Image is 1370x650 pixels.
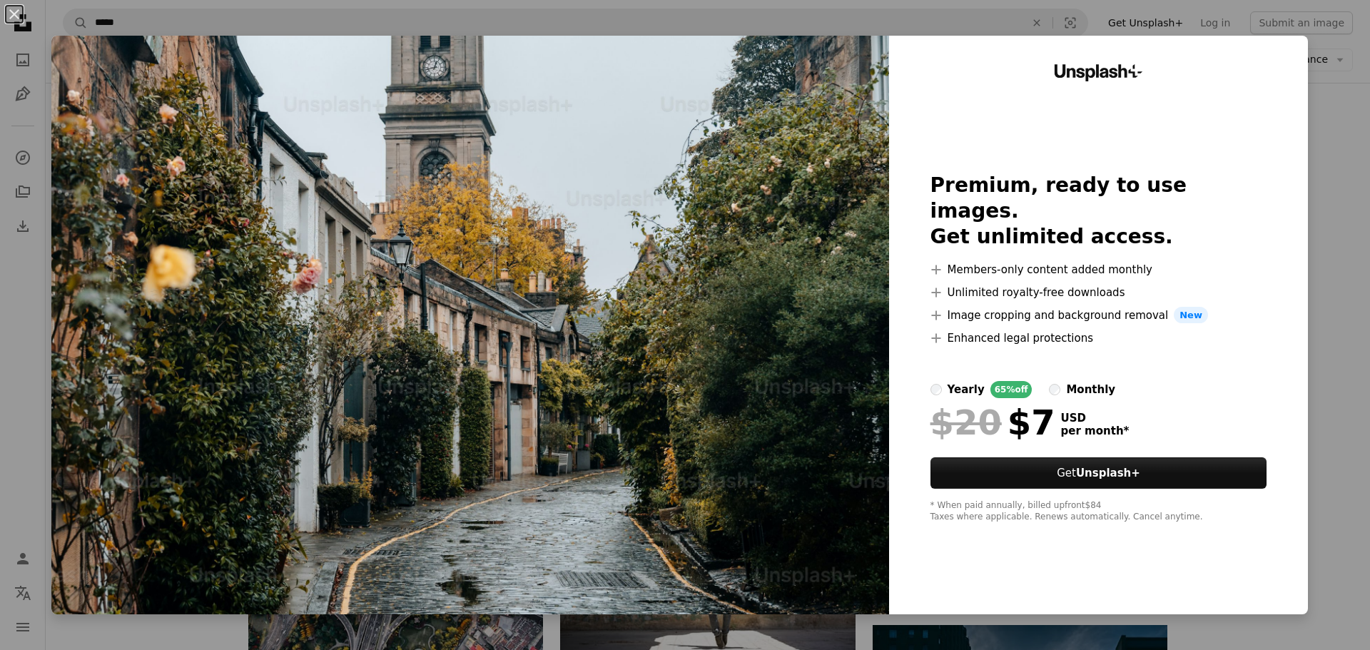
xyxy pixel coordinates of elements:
[930,404,1002,441] span: $20
[930,384,942,395] input: yearly65%off
[1061,425,1130,437] span: per month *
[1061,412,1130,425] span: USD
[1049,384,1060,395] input: monthly
[930,284,1267,301] li: Unlimited royalty-free downloads
[930,457,1267,489] button: GetUnsplash+
[930,404,1055,441] div: $7
[990,381,1032,398] div: 65% off
[930,307,1267,324] li: Image cropping and background removal
[930,173,1267,250] h2: Premium, ready to use images. Get unlimited access.
[930,500,1267,523] div: * When paid annually, billed upfront $84 Taxes where applicable. Renews automatically. Cancel any...
[930,261,1267,278] li: Members-only content added monthly
[948,381,985,398] div: yearly
[1066,381,1115,398] div: monthly
[1174,307,1208,324] span: New
[1076,467,1140,479] strong: Unsplash+
[930,330,1267,347] li: Enhanced legal protections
